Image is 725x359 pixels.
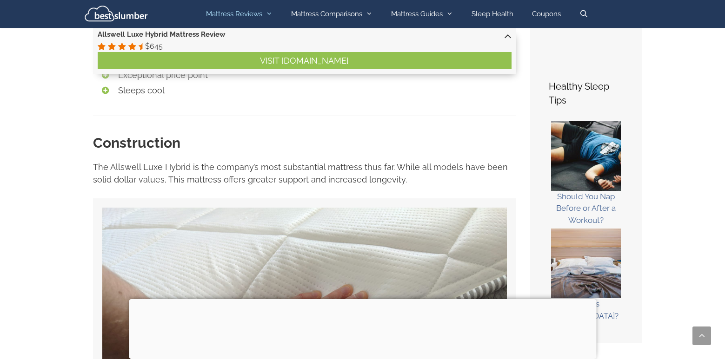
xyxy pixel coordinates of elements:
[98,30,512,39] h1: Allswell Luxe Hybrid Mattress Review
[551,228,621,298] img: What is Sleep Hygiene
[549,79,623,107] h4: Healthy Sleep Tips
[556,192,616,225] a: Should You Nap Before or After a Workout?
[551,121,621,191] img: Tired after exercise
[98,41,512,52] div: $645
[129,299,596,357] iframe: Advertisement
[93,135,516,151] h2: Construction
[98,52,512,69] a: Visit [DOMAIN_NAME]
[118,69,516,82] li: Exceptional price point
[692,326,711,345] a: Scroll back to top
[118,84,516,97] li: Sleeps cool
[93,161,516,186] p: The Allswell Luxe Hybrid is the company’s most substantial mattress thus far. While all models ha...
